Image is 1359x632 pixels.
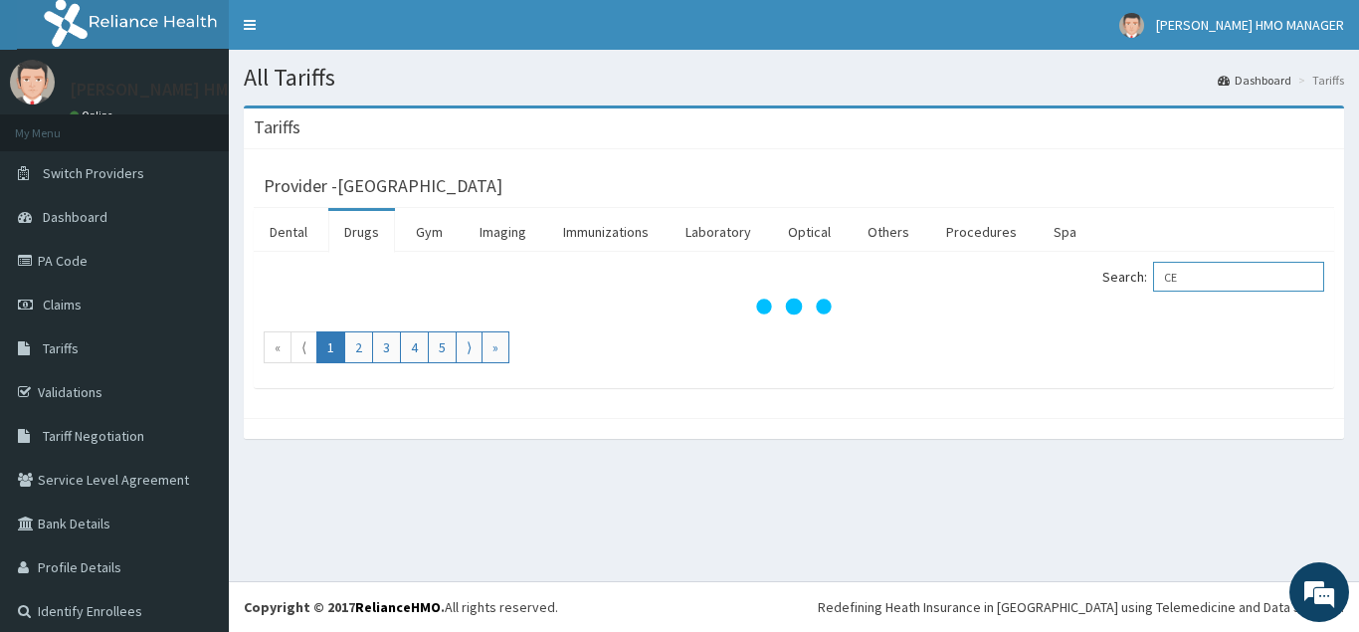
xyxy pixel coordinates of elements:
[244,65,1344,91] h1: All Tariffs
[10,421,379,491] textarea: Type your message and hit 'Enter'
[10,60,55,105] img: User Image
[43,164,144,182] span: Switch Providers
[328,211,395,253] a: Drugs
[818,597,1344,617] div: Redefining Heath Insurance in [GEOGRAPHIC_DATA] using Telemedicine and Data Science!
[254,118,300,136] h3: Tariffs
[1119,13,1144,38] img: User Image
[1102,262,1324,292] label: Search:
[482,331,509,363] a: Go to last page
[400,331,429,363] a: Go to page number 4
[754,267,834,346] svg: audio-loading
[43,339,79,357] span: Tariffs
[1153,262,1324,292] input: Search:
[1038,211,1092,253] a: Spa
[372,331,401,363] a: Go to page number 3
[400,211,459,253] a: Gym
[428,331,457,363] a: Go to page number 5
[772,211,847,253] a: Optical
[1156,16,1344,34] span: [PERSON_NAME] HMO MANAGER
[326,10,374,58] div: Minimize live chat window
[1218,72,1291,89] a: Dashboard
[547,211,665,253] a: Immunizations
[37,100,81,149] img: d_794563401_company_1708531726252_794563401
[229,581,1359,632] footer: All rights reserved.
[316,331,345,363] a: Go to page number 1
[115,189,275,390] span: We're online!
[70,108,117,122] a: Online
[355,598,441,616] a: RelianceHMO
[670,211,767,253] a: Laboratory
[456,331,483,363] a: Go to next page
[244,598,445,616] strong: Copyright © 2017 .
[43,296,82,314] span: Claims
[43,208,107,226] span: Dashboard
[264,177,502,195] h3: Provider - [GEOGRAPHIC_DATA]
[852,211,925,253] a: Others
[1293,72,1344,89] li: Tariffs
[344,331,373,363] a: Go to page number 2
[464,211,542,253] a: Imaging
[43,427,144,445] span: Tariff Negotiation
[103,111,334,137] div: Chat with us now
[70,81,317,99] p: [PERSON_NAME] HMO MANAGER
[264,331,291,363] a: Go to first page
[254,211,323,253] a: Dental
[291,331,317,363] a: Go to previous page
[930,211,1033,253] a: Procedures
